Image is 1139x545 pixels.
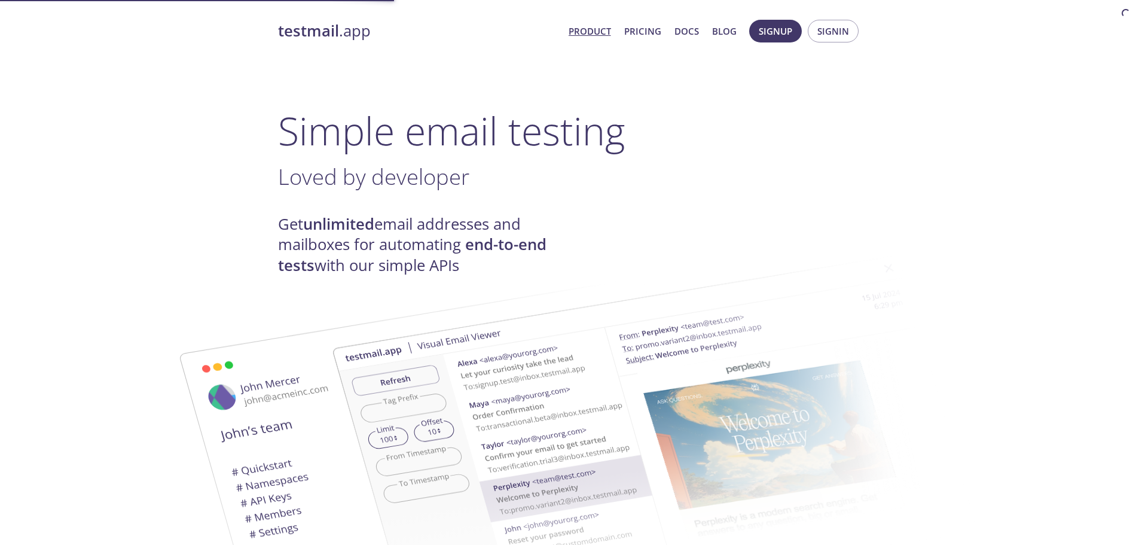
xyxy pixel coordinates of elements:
h1: Simple email testing [278,108,862,154]
strong: unlimited [303,214,374,235]
span: Signin [817,23,849,39]
a: Docs [674,23,699,39]
a: testmail.app [278,21,559,41]
strong: end-to-end tests [278,234,546,275]
h4: Get email addresses and mailboxes for automating with our simple APIs [278,214,570,276]
button: Signin [808,20,859,42]
a: Blog [712,23,737,39]
a: Product [569,23,611,39]
strong: testmail [278,20,339,41]
span: Signup [759,23,792,39]
a: Pricing [624,23,661,39]
button: Signup [749,20,802,42]
span: Loved by developer [278,162,469,191]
